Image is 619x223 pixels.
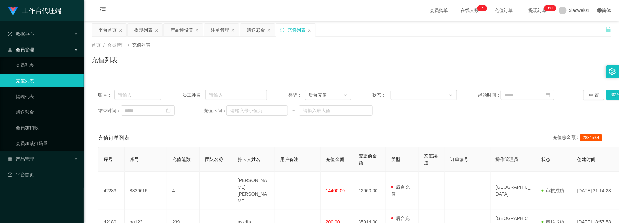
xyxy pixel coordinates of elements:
div: 充值列表 [287,24,306,36]
td: 8839616 [125,172,167,210]
span: 在线人数 [458,8,482,13]
span: 用户备注 [280,157,298,162]
div: 产品预设置 [170,24,193,36]
span: 创建时间 [577,157,596,162]
i: 图标: global [597,8,602,13]
span: 充值金额 [326,157,344,162]
span: 团队名称 [205,157,223,162]
span: 类型 [391,157,400,162]
td: 42283 [98,172,125,210]
span: 充值列表 [132,42,150,48]
i: 图标: close [119,28,123,32]
img: logo.9652507e.png [8,7,18,16]
i: 图标: close [308,28,311,32]
span: 288459.4 [580,134,602,141]
span: 状态 [542,157,551,162]
span: 变更前金额 [359,153,377,165]
span: 充值订单 [492,8,516,13]
a: 充值列表 [16,74,78,87]
a: 赠送彩金 [16,106,78,119]
button: 重 置 [583,90,604,100]
span: 充值笔数 [172,157,191,162]
p: 9 [482,5,485,11]
div: 后台充值 [309,90,327,100]
i: 图标: close [155,28,159,32]
input: 请输入 [114,90,161,100]
span: 结束时间： [98,107,121,114]
div: 赠送彩金 [247,24,265,36]
p: 1 [480,5,482,11]
input: 请输入 [205,90,267,100]
span: 数据中心 [8,31,34,37]
span: 产品管理 [8,156,34,162]
span: 操作管理员 [496,157,519,162]
div: 提现列表 [134,24,153,36]
td: [GEOGRAPHIC_DATA] [491,172,536,210]
i: 图标: table [8,47,12,52]
i: 图标: down [449,93,453,97]
a: 工作台代理端 [8,8,61,13]
span: / [128,42,129,48]
span: 持卡人姓名 [238,157,260,162]
i: 图标: sync [280,28,285,32]
span: / [103,42,105,48]
i: 图标: setting [609,68,616,75]
i: 图标: close [231,28,235,32]
h1: 充值列表 [92,55,118,65]
span: 首页 [92,42,101,48]
span: 充值渠道 [424,153,438,165]
span: 充值订单列表 [98,134,129,142]
i: 图标: down [343,93,347,97]
i: 图标: close [267,28,271,32]
i: 图标: appstore-o [8,157,12,161]
a: 图标: dashboard平台首页 [8,168,78,181]
input: 请输入最小值为 [226,105,288,116]
span: 账号 [130,157,139,162]
sup: 19 [477,5,487,11]
span: 起始时间： [478,92,501,98]
td: [PERSON_NAME] [PERSON_NAME] [232,172,275,210]
span: 会员管理 [8,47,34,52]
span: 审核成功 [542,188,564,193]
i: 图标: menu-fold [92,0,114,21]
i: 图标: calendar [546,93,550,97]
td: 12960.00 [353,172,386,210]
a: 会员加减打码量 [16,137,78,150]
span: 类型： [288,92,305,98]
div: 注单管理 [211,24,229,36]
span: 订单编号 [450,157,468,162]
input: 请输入最大值 [299,105,372,116]
span: 账号： [98,92,114,98]
span: 14400.00 [326,188,345,193]
div: 充值总金额： [553,134,605,142]
td: 4 [167,172,200,210]
sup: 977 [544,5,556,11]
span: 序号 [104,157,113,162]
span: 会员管理 [107,42,125,48]
a: 提现列表 [16,90,78,103]
div: 平台首页 [98,24,117,36]
i: 图标: close [195,28,199,32]
span: 员工姓名： [182,92,205,98]
a: 会员加扣款 [16,121,78,134]
span: ~ [288,107,299,114]
a: 会员列表 [16,59,78,72]
span: 状态： [373,92,391,98]
span: 后台充值 [391,185,410,197]
i: 图标: unlock [605,26,611,32]
i: 图标: check-circle-o [8,32,12,36]
span: 充值区间： [204,107,226,114]
span: 提现订单 [526,8,550,13]
h1: 工作台代理端 [22,0,61,21]
i: 图标: calendar [166,108,171,113]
